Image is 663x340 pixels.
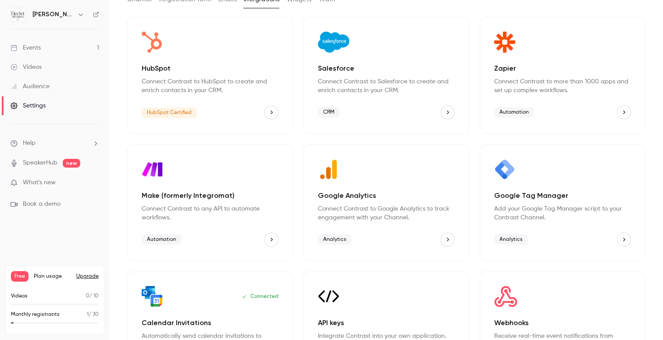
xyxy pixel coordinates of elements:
[142,190,278,201] p: Make (formerly Integromat)
[142,234,182,245] span: Automation
[494,234,528,245] span: Analytics
[11,311,60,319] p: Monthly registrants
[127,17,293,134] div: HubSpot
[441,233,455,247] button: Google Analytics
[87,311,99,319] p: / 30
[11,271,29,282] span: Free
[11,101,46,110] div: Settings
[318,234,352,245] span: Analytics
[480,144,645,261] div: Google Tag Manager
[86,293,89,299] span: 0
[318,63,455,74] p: Salesforce
[76,273,99,280] button: Upgrade
[23,178,56,187] span: What's new
[480,17,645,134] div: Zapier
[23,200,61,209] span: Book a demo
[441,105,455,119] button: Salesforce
[32,10,74,19] h6: [PERSON_NAME] Designs
[142,204,278,222] p: Connect Contrast to any API to automate workflows.
[23,158,57,168] a: SpeakerHub
[617,105,631,119] button: Zapier
[494,318,631,328] p: Webhooks
[264,233,278,247] button: Make (formerly Integromat)
[142,107,197,118] span: HubSpot Certified
[87,312,89,317] span: 1
[127,144,293,261] div: Make (formerly Integromat)
[11,63,42,72] div: Videos
[494,107,534,118] span: Automation
[617,233,631,247] button: Google Tag Manager
[494,204,631,222] p: Add your Google Tag Manager script to your Contrast Channel.
[264,105,278,119] button: HubSpot
[494,190,631,201] p: Google Tag Manager
[318,107,340,118] span: CRM
[318,77,455,95] p: Connect Contrast to Salesforce to create and enrich contacts in your CRM.
[242,293,278,300] p: Connected
[318,318,455,328] p: API keys
[34,273,71,280] span: Plan usage
[142,77,278,95] p: Connect Contrast to HubSpot to create and enrich contacts in your CRM.
[11,292,28,300] p: Videos
[142,63,278,74] p: HubSpot
[63,159,80,168] span: new
[303,144,469,261] div: Google Analytics
[11,7,25,21] img: Declet Designs
[11,82,50,91] div: Audience
[303,17,469,134] div: Salesforce
[11,43,41,52] div: Events
[23,139,36,148] span: Help
[494,77,631,95] p: Connect Contrast to more than 1000 apps and set up complex workflows.
[11,139,99,148] li: help-dropdown-opener
[318,190,455,201] p: Google Analytics
[142,318,278,328] p: Calendar Invitations
[86,292,99,300] p: / 10
[318,204,455,222] p: Connect Contrast to Google Analytics to track engagement with your Channel.
[494,63,631,74] p: Zapier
